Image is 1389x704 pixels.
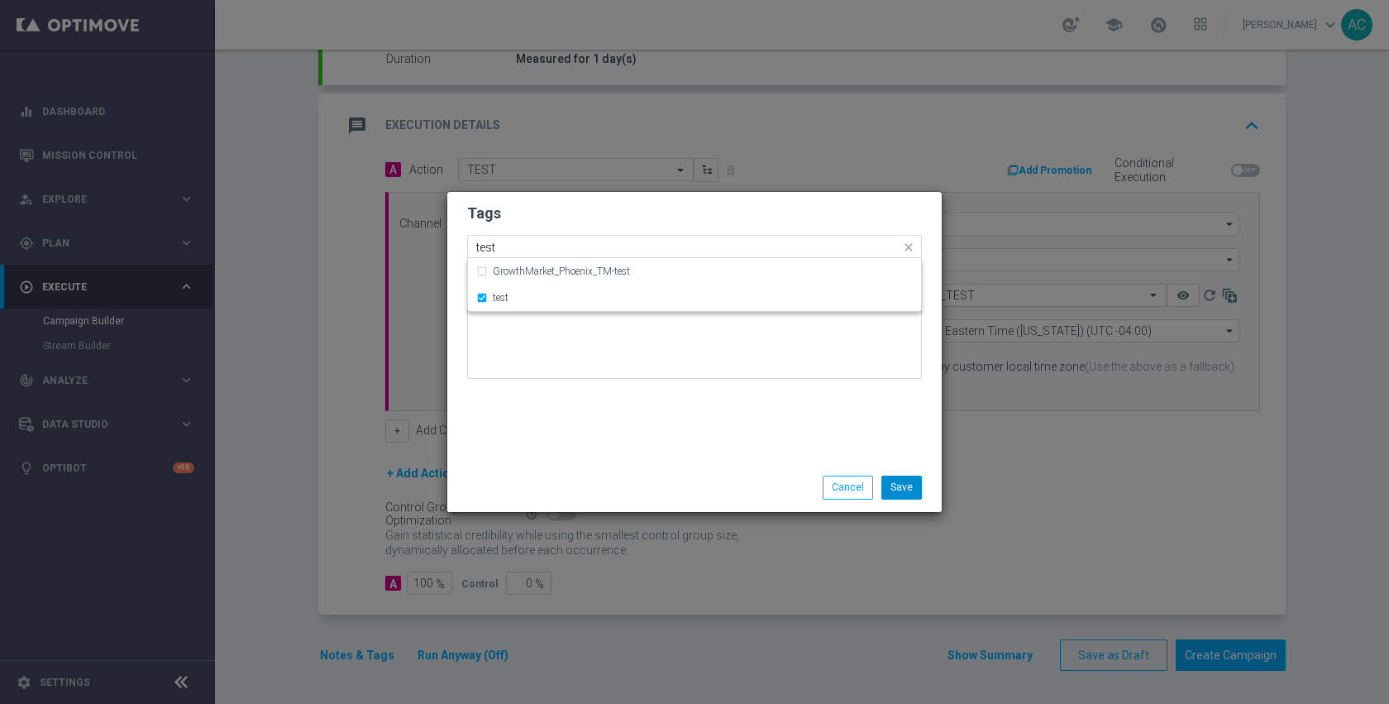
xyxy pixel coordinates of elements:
[467,258,922,312] ng-dropdown-panel: Options list
[476,285,913,311] div: test
[467,204,922,223] h2: Tags
[467,235,922,258] ng-select: test
[881,476,922,499] button: Save
[476,258,913,285] div: GrowthMarket_Phoenix_TM-test
[823,476,873,499] button: Cancel
[493,266,630,276] label: GrowthMarket_Phoenix_TM-test
[493,293,508,303] label: test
